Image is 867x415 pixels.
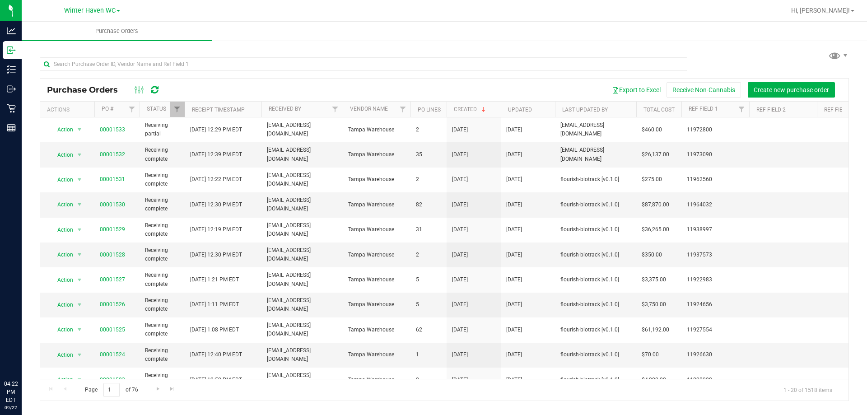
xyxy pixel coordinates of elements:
[49,173,74,186] span: Action
[7,104,16,113] inline-svg: Retail
[74,298,85,311] span: select
[348,201,405,209] span: Tampa Warehouse
[642,376,666,384] span: $4,000.00
[9,343,36,370] iframe: Resource center
[77,383,145,397] span: Page of 76
[560,275,631,284] span: flourish-biotrack [v0.1.0]
[560,175,631,184] span: flourish-biotrack [v0.1.0]
[190,126,242,134] span: [DATE] 12:29 PM EDT
[416,225,441,234] span: 31
[145,346,179,364] span: Receiving complete
[145,221,179,238] span: Receiving complete
[49,349,74,361] span: Action
[145,271,179,288] span: Receiving complete
[190,150,242,159] span: [DATE] 12:39 PM EDT
[642,326,669,334] span: $61,192.00
[418,107,441,113] a: PO Lines
[47,85,127,95] span: Purchase Orders
[452,326,468,334] span: [DATE]
[7,123,16,132] inline-svg: Reports
[49,198,74,211] span: Action
[7,26,16,35] inline-svg: Analytics
[642,201,669,209] span: $87,870.00
[74,323,85,336] span: select
[452,126,468,134] span: [DATE]
[416,126,441,134] span: 2
[506,150,522,159] span: [DATE]
[452,300,468,309] span: [DATE]
[687,326,744,334] span: 11927554
[190,300,239,309] span: [DATE] 1:11 PM EDT
[49,248,74,261] span: Action
[49,373,74,386] span: Action
[416,326,441,334] span: 62
[643,107,675,113] a: Total Cost
[642,350,659,359] span: $70.00
[74,198,85,211] span: select
[560,326,631,334] span: flourish-biotrack [v0.1.0]
[687,275,744,284] span: 11922983
[47,107,91,113] div: Actions
[348,150,405,159] span: Tampa Warehouse
[452,275,468,284] span: [DATE]
[100,326,125,333] a: 00001525
[416,376,441,384] span: 2
[7,65,16,74] inline-svg: Inventory
[145,146,179,163] span: Receiving complete
[452,350,468,359] span: [DATE]
[190,201,242,209] span: [DATE] 12:30 PM EDT
[606,82,667,98] button: Export to Excel
[145,296,179,313] span: Receiving complete
[560,201,631,209] span: flourish-biotrack [v0.1.0]
[7,46,16,55] inline-svg: Inbound
[756,107,786,113] a: Ref Field 2
[824,107,853,113] a: Ref Field 3
[267,196,337,213] span: [EMAIL_ADDRESS][DOMAIN_NAME]
[170,102,185,117] a: Filter
[416,275,441,284] span: 5
[348,300,405,309] span: Tampa Warehouse
[100,151,125,158] a: 00001532
[506,326,522,334] span: [DATE]
[687,201,744,209] span: 11964032
[328,102,343,117] a: Filter
[687,175,744,184] span: 11962560
[102,106,113,112] a: PO #
[83,27,150,35] span: Purchase Orders
[667,82,741,98] button: Receive Non-Cannabis
[687,350,744,359] span: 11926630
[506,175,522,184] span: [DATE]
[452,150,468,159] span: [DATE]
[687,126,744,134] span: 11972800
[74,373,85,386] span: select
[74,123,85,136] span: select
[145,246,179,263] span: Receiving complete
[348,225,405,234] span: Tampa Warehouse
[642,300,666,309] span: $3,750.00
[560,350,631,359] span: flourish-biotrack [v0.1.0]
[642,275,666,284] span: $3,375.00
[267,146,337,163] span: [EMAIL_ADDRESS][DOMAIN_NAME]
[267,321,337,338] span: [EMAIL_ADDRESS][DOMAIN_NAME]
[452,175,468,184] span: [DATE]
[452,201,468,209] span: [DATE]
[350,106,388,112] a: Vendor Name
[348,175,405,184] span: Tampa Warehouse
[190,225,242,234] span: [DATE] 12:19 PM EDT
[267,346,337,364] span: [EMAIL_ADDRESS][DOMAIN_NAME]
[416,251,441,259] span: 2
[267,171,337,188] span: [EMAIL_ADDRESS][DOMAIN_NAME]
[506,275,522,284] span: [DATE]
[145,371,179,388] span: Receiving complete
[506,251,522,259] span: [DATE]
[4,380,18,404] p: 04:22 PM EDT
[642,251,662,259] span: $350.00
[642,225,669,234] span: $36,265.00
[125,102,140,117] a: Filter
[100,377,125,383] a: 00001523
[452,225,468,234] span: [DATE]
[642,150,669,159] span: $26,137.00
[4,404,18,411] p: 09/22
[642,175,662,184] span: $275.00
[49,323,74,336] span: Action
